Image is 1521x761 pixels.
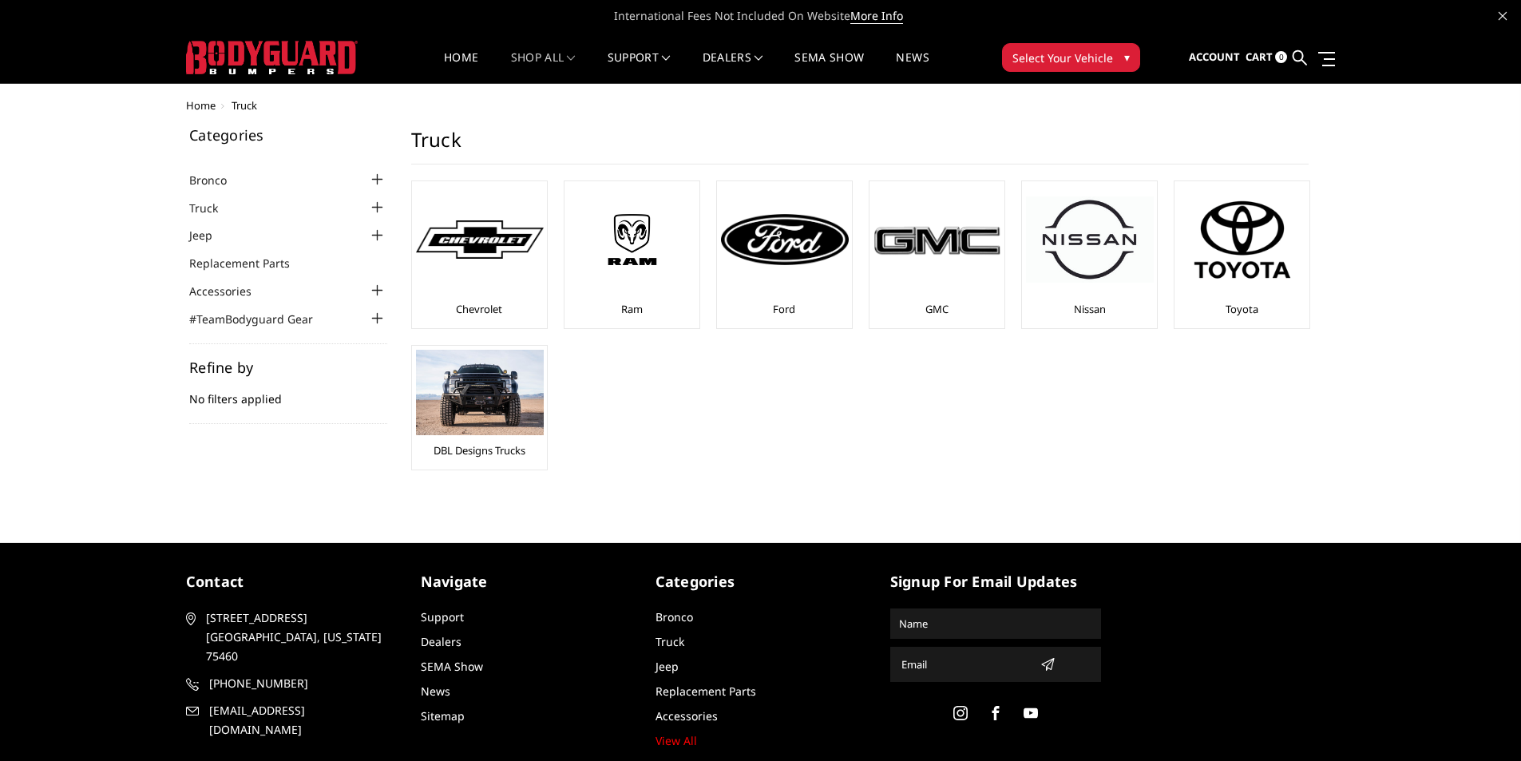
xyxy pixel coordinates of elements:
[232,98,257,113] span: Truck
[421,634,461,649] a: Dealers
[189,311,333,327] a: #TeamBodyguard Gear
[421,684,450,699] a: News
[186,41,358,74] img: BODYGUARD BUMPERS
[896,52,929,83] a: News
[456,302,502,316] a: Chevrolet
[1189,50,1240,64] span: Account
[189,200,238,216] a: Truck
[411,128,1309,164] h1: Truck
[421,571,632,593] h5: Navigate
[656,659,679,674] a: Jeep
[209,674,394,693] span: [PHONE_NUMBER]
[206,608,391,666] span: [STREET_ADDRESS] [GEOGRAPHIC_DATA], [US_STATE] 75460
[893,611,1099,636] input: Name
[209,701,394,739] span: [EMAIL_ADDRESS][DOMAIN_NAME]
[703,52,763,83] a: Dealers
[895,652,1034,677] input: Email
[656,634,684,649] a: Truck
[186,571,397,593] h5: contact
[794,52,864,83] a: SEMA Show
[656,571,866,593] h5: Categories
[925,302,949,316] a: GMC
[890,571,1101,593] h5: signup for email updates
[656,733,697,748] a: View All
[189,255,310,272] a: Replacement Parts
[1189,36,1240,79] a: Account
[1124,49,1130,65] span: ▾
[189,172,247,188] a: Bronco
[189,283,271,299] a: Accessories
[1012,50,1113,66] span: Select Your Vehicle
[444,52,478,83] a: Home
[189,227,232,244] a: Jeep
[186,701,397,739] a: [EMAIL_ADDRESS][DOMAIN_NAME]
[189,360,387,375] h5: Refine by
[656,609,693,624] a: Bronco
[186,674,397,693] a: [PHONE_NUMBER]
[189,128,387,142] h5: Categories
[1246,36,1287,79] a: Cart 0
[656,684,756,699] a: Replacement Parts
[1275,51,1287,63] span: 0
[1246,50,1273,64] span: Cart
[773,302,795,316] a: Ford
[1074,302,1106,316] a: Nissan
[189,360,387,424] div: No filters applied
[511,52,576,83] a: shop all
[850,8,903,24] a: More Info
[608,52,671,83] a: Support
[421,659,483,674] a: SEMA Show
[1002,43,1140,72] button: Select Your Vehicle
[621,302,643,316] a: Ram
[434,443,525,458] a: DBL Designs Trucks
[421,609,464,624] a: Support
[421,708,465,723] a: Sitemap
[186,98,216,113] a: Home
[656,708,718,723] a: Accessories
[1226,302,1258,316] a: Toyota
